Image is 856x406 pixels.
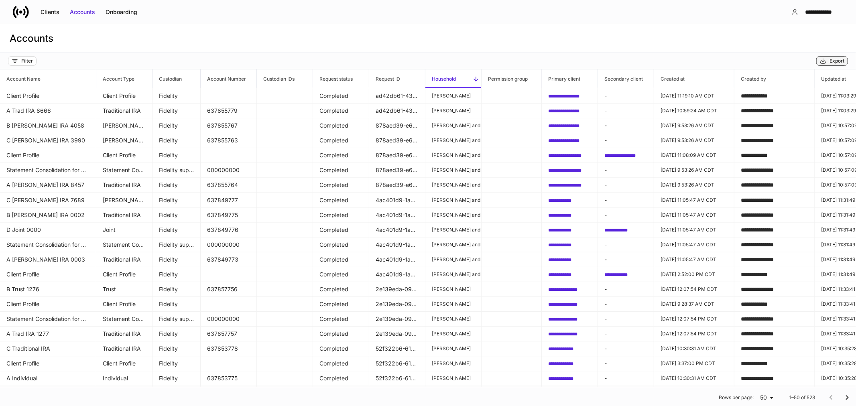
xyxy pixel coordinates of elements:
[604,374,647,382] p: -
[604,285,647,293] p: -
[604,255,647,263] p: -
[432,360,475,367] p: [PERSON_NAME]
[815,75,846,83] h6: Updated at
[604,136,647,144] p: -
[604,330,647,338] p: -
[369,88,425,104] td: ad42db61-43bc-472a-8416-a88d77099fa3
[654,133,734,148] td: 2025-10-13T14:53:26.020Z
[542,282,598,297] td: caa5526c-2a6d-4009-aed4-52e7485f4b42
[96,178,152,193] td: Traditional IRA
[654,371,734,386] td: 2025-10-10T15:30:31.862Z
[96,75,134,83] h6: Account Type
[604,122,647,130] p: -
[654,207,734,223] td: 2025-10-08T16:05:47.881Z
[369,371,425,386] td: 52f322b6-61c4-4408-a27a-4347488a91aa
[21,58,33,64] div: Filter
[604,300,647,308] p: -
[369,178,425,193] td: 878aed39-e6f5-481e-9d10-579d3c0f9dcf
[369,386,425,401] td: 52f322b6-61c4-4408-a27a-4347488a91aa
[152,118,201,133] td: Fidelity
[313,341,369,356] td: Completed
[313,75,353,83] h6: Request status
[152,311,201,327] td: Fidelity supplemental forms
[201,386,257,401] td: 637853776
[201,282,257,297] td: 637857756
[654,69,734,88] span: Created at
[604,359,647,367] p: -
[96,148,152,163] td: Client Profile
[482,75,528,83] h6: Permission group
[604,181,647,189] p: -
[432,226,475,233] p: [PERSON_NAME] and [PERSON_NAME]
[542,386,598,401] td: f362da34-987b-48eb-82f7-feb04bcadbb1
[313,88,369,104] td: Completed
[152,69,200,88] span: Custodian
[96,386,152,401] td: Roth IRA
[789,394,815,401] p: 1–50 of 523
[96,267,152,282] td: Client Profile
[313,356,369,371] td: Completed
[96,326,152,341] td: Traditional IRA
[96,371,152,386] td: Individual
[661,241,728,248] p: [DATE] 11:05:47 AM CDT
[152,162,201,178] td: Fidelity supplemental forms
[654,386,734,401] td: 2025-10-10T15:30:31.864Z
[542,267,598,282] td: 9b3ecbb0-9faa-48fa-ad30-57981d4e650a
[661,360,728,367] p: [DATE] 3:37:00 PM CDT
[432,345,475,352] p: [PERSON_NAME]
[432,375,475,382] p: [PERSON_NAME]
[604,107,647,115] p: -
[152,88,201,104] td: Fidelity
[598,75,643,83] h6: Secondary client
[96,207,152,223] td: Traditional IRA
[432,167,475,173] p: [PERSON_NAME] and [PERSON_NAME]
[96,103,152,118] td: Traditional IRA
[96,252,152,267] td: Traditional IRA
[41,8,59,16] div: Clients
[201,371,257,386] td: 637853775
[432,108,475,114] p: [PERSON_NAME]
[654,356,734,371] td: 2025-10-03T20:37:00.861Z
[598,148,654,163] td: 02538bf9-c180-49d1-a9dc-51932a56d04d
[313,178,369,193] td: Completed
[598,222,654,238] td: 7dd0f56d-67a8-41ba-b763-c7810e91eada
[201,69,256,88] span: Account Number
[369,133,425,148] td: 878aed39-e6f5-481e-9d10-579d3c0f9dcf
[313,296,369,312] td: Completed
[542,69,598,88] span: Primary client
[152,252,201,267] td: Fidelity
[542,178,598,193] td: d0458a36-436f-4f55-ae6b-ab6debf0b333
[369,118,425,133] td: 878aed39-e6f5-481e-9d10-579d3c0f9dcf
[542,237,598,252] td: 9b3ecbb0-9faa-48fa-ad30-57981d4e650a
[313,162,369,178] td: Completed
[152,75,182,83] h6: Custodian
[661,301,728,307] p: [DATE] 9:28:37 AM CDT
[654,237,734,252] td: 2025-10-08T16:05:47.885Z
[661,226,728,233] p: [DATE] 11:05:47 AM CDT
[313,133,369,148] td: Completed
[432,93,475,99] p: [PERSON_NAME]
[313,371,369,386] td: Completed
[96,162,152,178] td: Statement Consolidation for Households
[425,75,456,83] h6: Household
[152,356,201,371] td: Fidelity
[542,75,580,83] h6: Primary client
[201,75,246,83] h6: Account Number
[96,282,152,297] td: Trust
[257,69,313,88] span: Custodian IDs
[542,371,598,386] td: f362da34-987b-48eb-82f7-feb04bcadbb1
[661,152,728,158] p: [DATE] 11:08:09 AM CDT
[100,6,142,18] button: Onboarding
[201,207,257,223] td: 637849775
[542,133,598,148] td: 02538bf9-c180-49d1-a9dc-51932a56d04d
[542,193,598,208] td: 7dd0f56d-67a8-41ba-b763-c7810e91eada
[542,88,598,104] td: 3ae2443e-985c-44a5-9942-74d91ad664ff
[369,296,425,312] td: 2e139eda-097c-4120-b0f4-fceb54477ef3
[432,316,475,322] p: [PERSON_NAME]
[152,178,201,193] td: Fidelity
[432,256,475,262] p: [PERSON_NAME] and [PERSON_NAME]
[542,356,598,371] td: f362da34-987b-48eb-82f7-feb04bcadbb1
[369,103,425,118] td: ad42db61-43bc-472a-8416-a88d77099fa3
[313,326,369,341] td: Completed
[654,341,734,356] td: 2025-10-10T15:30:31.865Z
